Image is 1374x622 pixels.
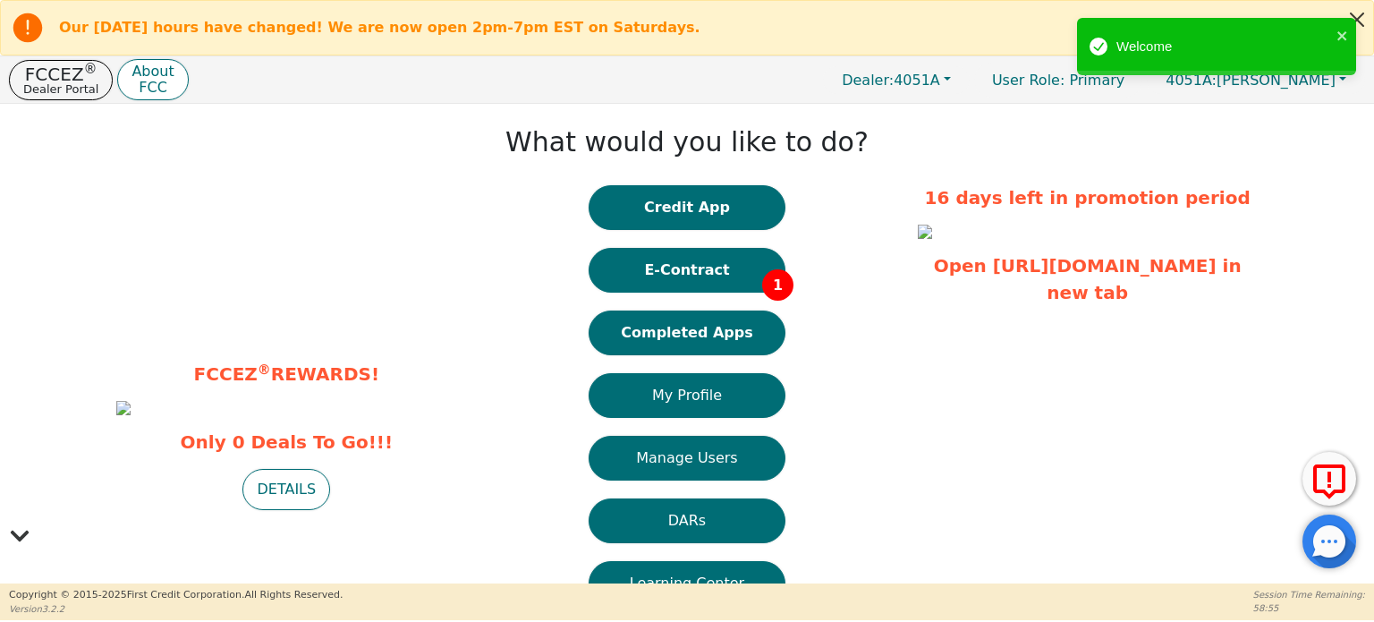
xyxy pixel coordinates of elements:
[918,184,1258,211] p: 16 days left in promotion period
[589,311,785,355] button: Completed Apps
[1116,37,1331,57] div: Welcome
[23,83,98,95] p: Dealer Portal
[59,19,700,36] b: Our [DATE] hours have changed! We are now open 2pm-7pm EST on Saturdays.
[589,248,785,293] button: E-Contract1
[9,602,343,616] p: Version 3.2.2
[1336,25,1349,46] button: close
[131,81,174,95] p: FCC
[242,469,330,510] button: DETAILS
[589,498,785,543] button: DARs
[1166,72,1217,89] span: 4051A:
[9,60,113,100] button: FCCEZ®Dealer Portal
[992,72,1064,89] span: User Role :
[589,561,785,606] button: Learning Center
[9,588,343,603] p: Copyright © 2015- 2025 First Credit Corporation.
[589,373,785,418] button: My Profile
[1253,601,1365,615] p: 58:55
[1302,452,1356,506] button: Report Error to FCC
[974,63,1142,98] a: User Role: Primary
[116,429,456,456] span: Only 0 Deals To Go!!!
[1166,72,1336,89] span: [PERSON_NAME]
[84,61,98,77] sup: ®
[23,65,98,83] p: FCCEZ
[589,436,785,481] button: Manage Users
[117,59,188,101] button: AboutFCC
[589,185,785,230] button: Credit App
[974,63,1142,98] p: Primary
[842,72,940,89] span: 4051A
[842,72,894,89] span: Dealer:
[116,401,131,415] img: 07b4ceb6-0c47-4da5-88c8-4881ee160c8d
[131,64,174,79] p: About
[116,361,456,388] p: FCCEZ REWARDS!
[258,362,271,378] sup: ®
[762,269,793,301] span: 1
[823,66,970,94] button: Dealer:4051A
[934,255,1242,303] a: Open [URL][DOMAIN_NAME] in new tab
[505,126,869,158] h1: What would you like to do?
[244,589,343,601] span: All Rights Reserved.
[1253,588,1365,601] p: Session Time Remaining:
[918,225,932,239] img: dd12c3ba-706b-4680-a092-df83466241fa
[1341,1,1373,38] button: Close alert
